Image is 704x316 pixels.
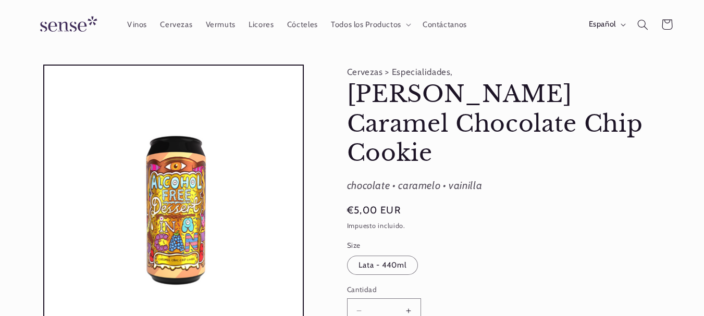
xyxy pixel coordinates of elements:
a: Licores [242,13,281,36]
legend: Size [347,240,362,250]
a: Cervezas [154,13,199,36]
span: Vermuts [206,20,236,30]
span: Todos los Productos [331,20,401,30]
span: Contáctanos [423,20,467,30]
a: Cócteles [280,13,324,36]
a: Sense [23,6,110,44]
span: Licores [249,20,274,30]
label: Lata - 440ml [347,256,418,275]
span: Cócteles [287,20,318,30]
div: Impuesto incluido. [347,221,675,232]
button: Español [582,14,631,35]
img: Sense [28,10,106,40]
span: Español [589,19,616,30]
label: Cantidad [347,284,588,295]
a: Vermuts [199,13,242,36]
span: Vinos [127,20,147,30]
div: chocolate • caramelo • vainilla [347,176,675,195]
span: Cervezas [160,20,192,30]
summary: Búsqueda [631,12,654,36]
span: €5,00 EUR [347,203,401,218]
h1: [PERSON_NAME] Caramel Chocolate Chip Cookie [347,80,675,168]
a: Contáctanos [416,13,473,36]
a: Vinos [120,13,153,36]
summary: Todos los Productos [324,13,416,36]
